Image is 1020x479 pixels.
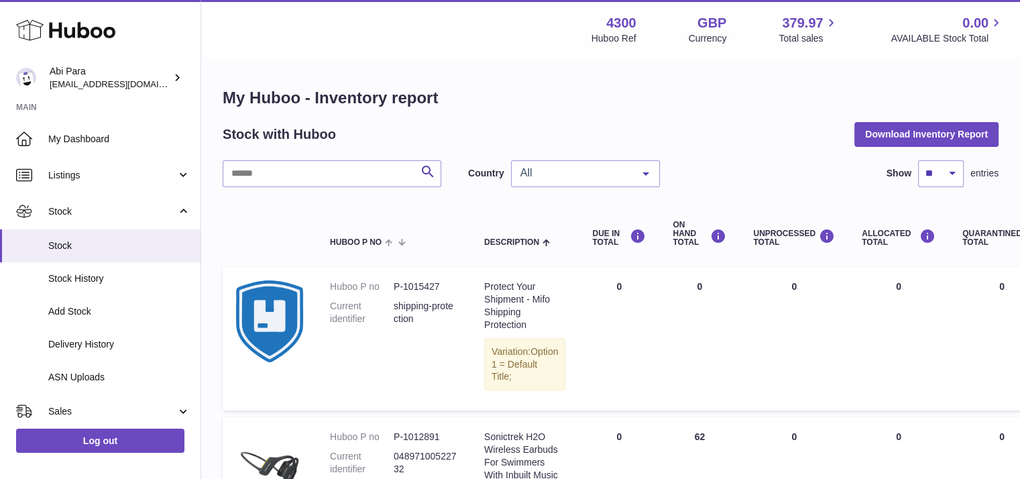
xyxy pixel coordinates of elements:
[330,450,394,476] dt: Current identifier
[48,305,190,318] span: Add Stock
[50,78,197,89] span: [EMAIL_ADDRESS][DOMAIN_NAME]
[862,229,936,247] div: ALLOCATED Total
[48,239,190,252] span: Stock
[48,272,190,285] span: Stock History
[779,32,838,45] span: Total sales
[330,300,394,325] dt: Current identifier
[887,167,911,180] label: Show
[891,32,1004,45] span: AVAILABLE Stock Total
[492,346,558,382] span: Option 1 = Default Title;
[854,122,999,146] button: Download Inventory Report
[579,267,659,411] td: 0
[782,14,823,32] span: 379.97
[48,205,176,218] span: Stock
[16,429,184,453] a: Log out
[50,65,170,91] div: Abi Para
[484,280,565,331] div: Protect Your Shipment - Mifo Shipping Protection
[848,267,949,411] td: 0
[223,125,336,144] h2: Stock with Huboo
[330,280,394,293] dt: Huboo P no
[484,338,565,391] div: Variation:
[48,338,190,351] span: Delivery History
[962,14,988,32] span: 0.00
[689,32,727,45] div: Currency
[753,229,835,247] div: UNPROCESSED Total
[48,133,190,146] span: My Dashboard
[970,167,999,180] span: entries
[517,166,632,180] span: All
[223,87,999,109] h1: My Huboo - Inventory report
[330,431,394,443] dt: Huboo P no
[236,280,303,362] img: product image
[394,431,457,443] dd: P-1012891
[697,14,726,32] strong: GBP
[484,238,539,247] span: Description
[394,280,457,293] dd: P-1015427
[591,32,636,45] div: Huboo Ref
[673,221,726,248] div: ON HAND Total
[48,371,190,384] span: ASN Uploads
[891,14,1004,45] a: 0.00 AVAILABLE Stock Total
[606,14,636,32] strong: 4300
[779,14,838,45] a: 379.97 Total sales
[48,405,176,418] span: Sales
[394,450,457,476] dd: 04897100522732
[330,238,382,247] span: Huboo P no
[999,431,1005,442] span: 0
[592,229,646,247] div: DUE IN TOTAL
[468,167,504,180] label: Country
[659,267,740,411] td: 0
[394,300,457,325] dd: shipping-protection
[740,267,848,411] td: 0
[48,169,176,182] span: Listings
[16,68,36,88] img: Abi@mifo.co.uk
[999,281,1005,292] span: 0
